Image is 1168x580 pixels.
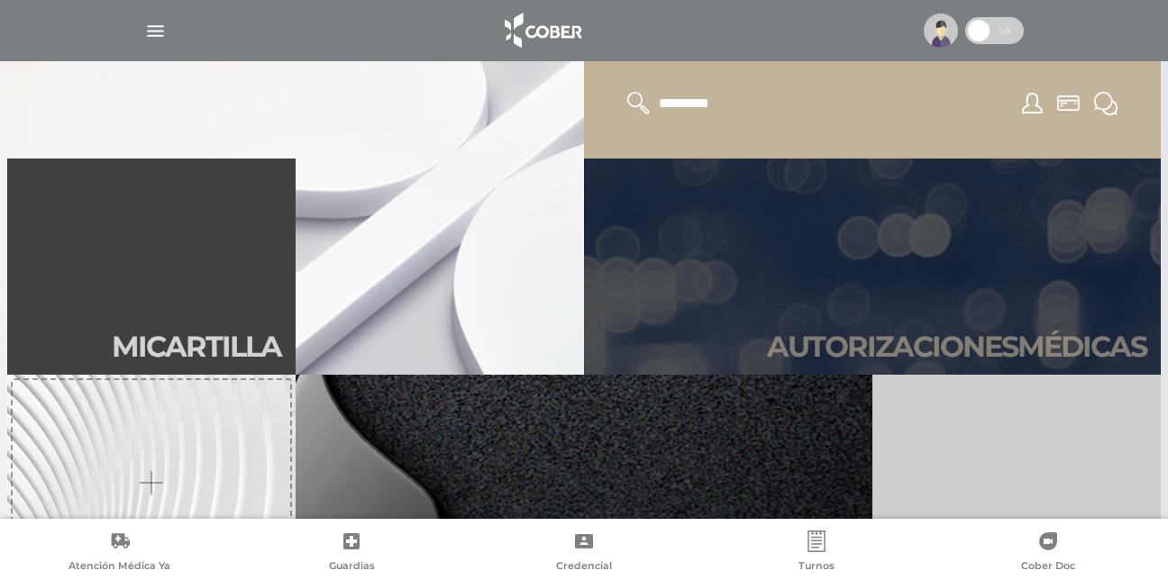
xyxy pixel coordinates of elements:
a: Autorizacionesmédicas [584,159,1161,375]
span: Atención Médica Ya [68,559,170,575]
h2: Autori zaciones médicas [767,330,1146,364]
img: Cober_menu-lines-white.svg [144,20,167,42]
a: Micartilla [7,159,296,375]
a: Turnos [700,530,933,576]
a: Credencial [468,530,700,576]
a: Atención Médica Ya [4,530,236,576]
span: Guardias [329,559,375,575]
span: Cober Doc [1021,559,1075,575]
img: profile-placeholder.svg [924,14,958,48]
a: Cober Doc [932,530,1164,576]
a: Guardias [236,530,469,576]
span: Credencial [556,559,612,575]
h2: Mi car tilla [112,330,281,364]
span: Turnos [798,559,835,575]
img: logo_cober_home-white.png [495,9,589,52]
